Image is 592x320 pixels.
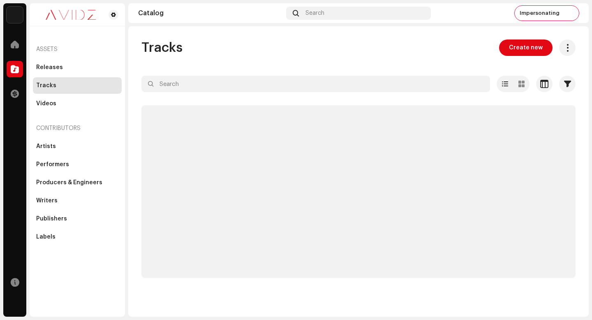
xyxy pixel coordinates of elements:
[33,95,122,112] re-m-nav-item: Videos
[141,76,490,92] input: Search
[564,7,578,20] img: 6ee6df9e-cfb9-4b91-8823-85ddd64a4fea
[36,216,67,222] div: Publishers
[36,161,69,168] div: Performers
[33,77,122,94] re-m-nav-item: Tracks
[33,211,122,227] re-m-nav-item: Publishers
[33,229,122,245] re-m-nav-item: Labels
[36,234,55,240] div: Labels
[33,39,122,59] re-a-nav-header: Assets
[305,10,324,16] span: Search
[36,10,105,20] img: 0c631eef-60b6-411a-a233-6856366a70de
[36,143,56,150] div: Artists
[33,156,122,173] re-m-nav-item: Performers
[33,192,122,209] re-m-nav-item: Writers
[36,100,56,107] div: Videos
[499,39,553,56] button: Create new
[36,179,102,186] div: Producers & Engineers
[36,197,58,204] div: Writers
[520,10,560,16] span: Impersonating
[36,64,63,71] div: Releases
[33,174,122,191] re-m-nav-item: Producers & Engineers
[33,118,122,138] re-a-nav-header: Contributors
[33,59,122,76] re-m-nav-item: Releases
[141,39,183,56] span: Tracks
[138,10,283,16] div: Catalog
[33,138,122,155] re-m-nav-item: Artists
[7,7,23,23] img: 10d72f0b-d06a-424f-aeaa-9c9f537e57b6
[509,39,543,56] span: Create new
[36,82,56,89] div: Tracks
